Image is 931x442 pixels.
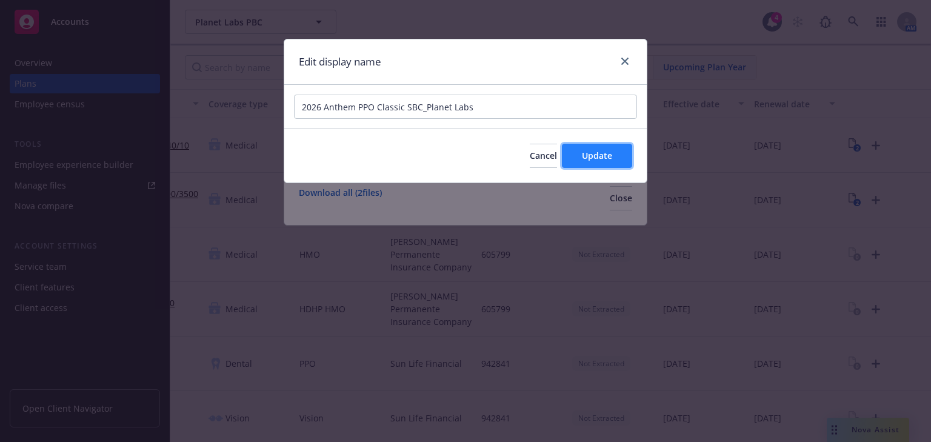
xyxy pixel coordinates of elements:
button: Update [562,144,632,168]
span: Cancel [530,150,557,161]
button: Cancel [530,144,557,168]
span: Update [582,150,612,161]
a: close [618,54,632,69]
h1: Edit display name [299,54,381,70]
